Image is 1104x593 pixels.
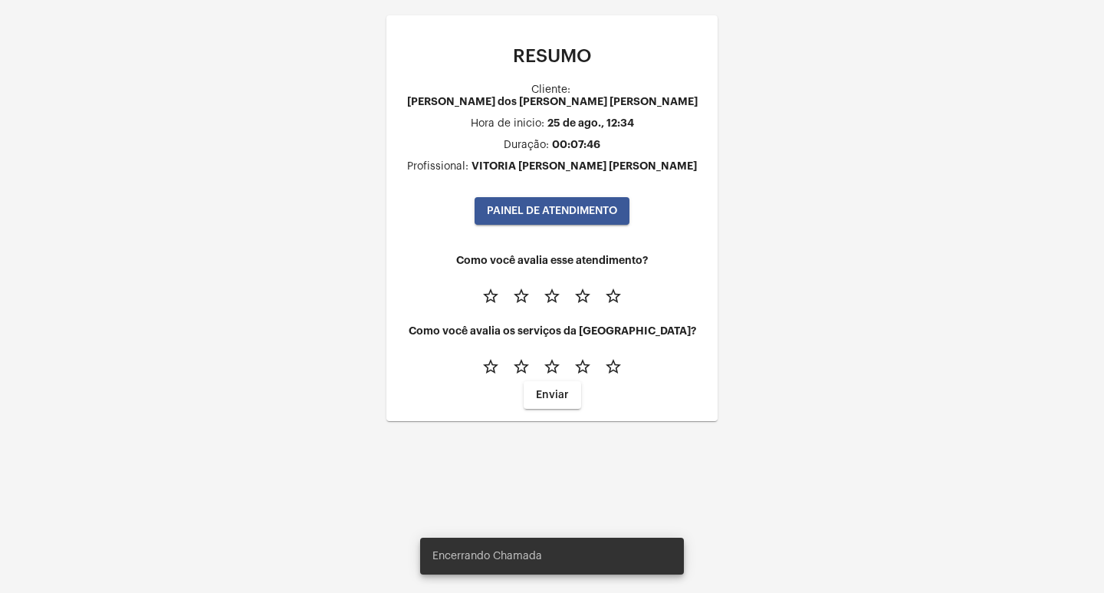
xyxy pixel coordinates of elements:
div: Hora de inicio: [471,118,544,130]
mat-icon: star_border [481,287,500,305]
mat-icon: star_border [512,357,531,376]
mat-icon: star_border [604,357,623,376]
div: [PERSON_NAME] dos [PERSON_NAME] [PERSON_NAME] [407,96,698,107]
mat-icon: star_border [573,357,592,376]
h4: Como você avalia esse atendimento? [399,255,705,266]
mat-icon: star_border [512,287,531,305]
mat-icon: star_border [543,357,561,376]
mat-icon: star_border [573,287,592,305]
div: Duração: [504,140,549,151]
span: PAINEL DE ATENDIMENTO [487,206,617,216]
span: Encerrando Chamada [432,549,542,564]
button: Enviar [524,381,581,409]
mat-icon: star_border [481,357,500,376]
mat-icon: star_border [604,287,623,305]
div: 25 de ago., 12:34 [547,117,634,129]
mat-icon: star_border [543,287,561,305]
div: 00:07:46 [552,139,600,150]
div: VITORIA [PERSON_NAME] [PERSON_NAME] [472,160,697,172]
button: PAINEL DE ATENDIMENTO [475,197,629,225]
div: Cliente: [531,84,570,96]
div: Profissional: [407,161,468,173]
p: RESUMO [399,46,705,66]
h4: Como você avalia os serviços da [GEOGRAPHIC_DATA]? [399,325,705,337]
span: Enviar [536,390,569,400]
